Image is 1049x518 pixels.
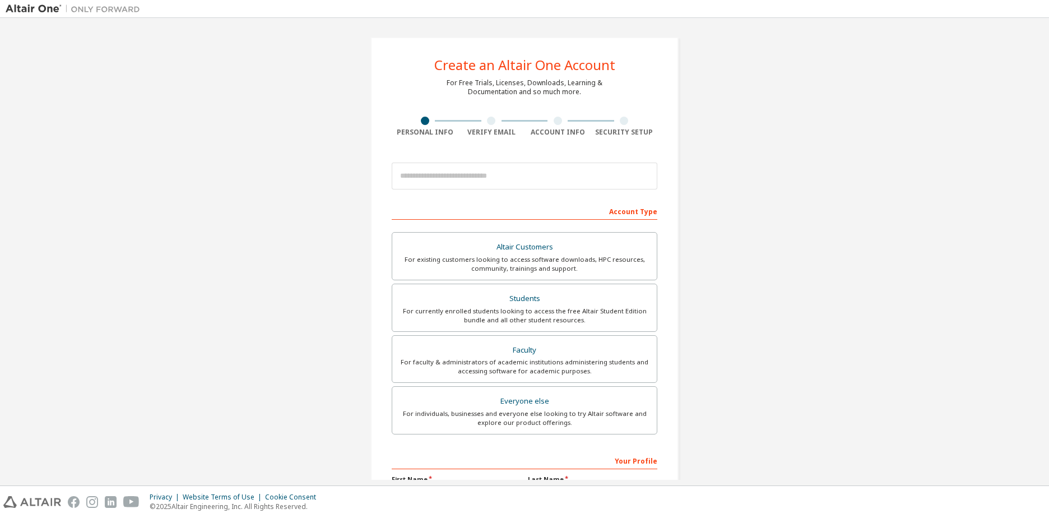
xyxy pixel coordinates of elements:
[150,493,183,502] div: Privacy
[447,78,602,96] div: For Free Trials, Licenses, Downloads, Learning & Documentation and so much more.
[392,451,657,469] div: Your Profile
[68,496,80,508] img: facebook.svg
[6,3,146,15] img: Altair One
[434,58,615,72] div: Create an Altair One Account
[591,128,658,137] div: Security Setup
[150,502,323,511] p: © 2025 Altair Engineering, Inc. All Rights Reserved.
[399,255,650,273] div: For existing customers looking to access software downloads, HPC resources, community, trainings ...
[399,239,650,255] div: Altair Customers
[392,202,657,220] div: Account Type
[399,343,650,358] div: Faculty
[123,496,140,508] img: youtube.svg
[265,493,323,502] div: Cookie Consent
[524,128,591,137] div: Account Info
[399,307,650,325] div: For currently enrolled students looking to access the free Altair Student Edition bundle and all ...
[399,358,650,376] div: For faculty & administrators of academic institutions administering students and accessing softwa...
[3,496,61,508] img: altair_logo.svg
[105,496,117,508] img: linkedin.svg
[399,409,650,427] div: For individuals, businesses and everyone else looking to try Altair software and explore our prod...
[528,475,657,484] label: Last Name
[183,493,265,502] div: Website Terms of Use
[392,475,521,484] label: First Name
[458,128,525,137] div: Verify Email
[86,496,98,508] img: instagram.svg
[392,128,458,137] div: Personal Info
[399,291,650,307] div: Students
[399,394,650,409] div: Everyone else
